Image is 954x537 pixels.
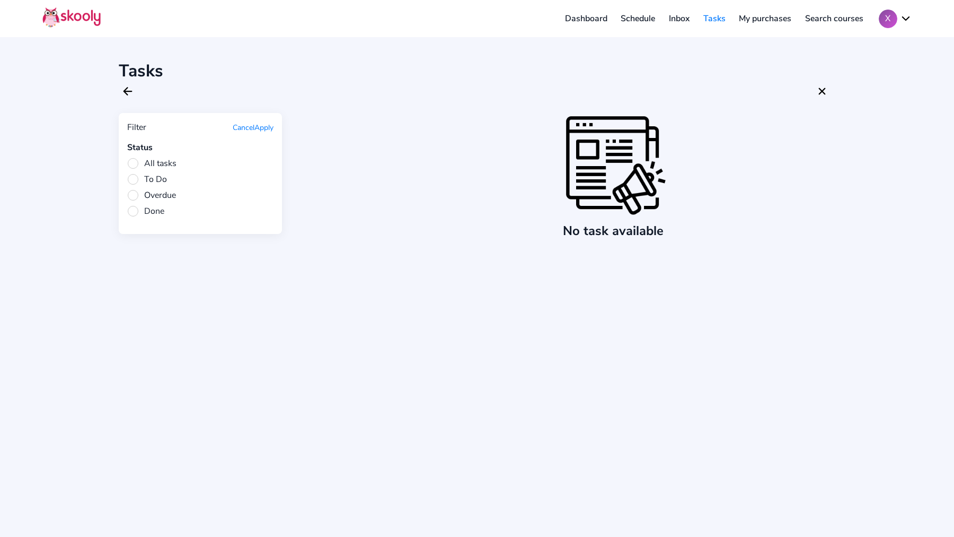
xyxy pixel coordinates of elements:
a: Tasks [696,10,732,27]
h1: Tasks [119,59,835,82]
a: Inbox [662,10,696,27]
button: arrow back outline [119,82,137,100]
button: Cancel [233,123,254,133]
ion-icon: arrow back outline [121,85,134,98]
span: Done [127,205,164,217]
a: Search courses [798,10,870,27]
a: My purchases [732,10,798,27]
button: Apply [254,123,273,133]
button: close [813,82,831,100]
button: Xchevron down outline [879,10,912,28]
a: Schedule [614,10,662,27]
div: Status [127,142,273,153]
span: All tasks [127,158,176,169]
ion-icon: close [816,85,828,98]
div: Filter [127,122,146,133]
span: To Do [127,174,167,185]
a: Dashboard [558,10,614,27]
img: Skooly [42,7,101,28]
span: Overdue [127,189,176,201]
img: empty [563,113,669,219]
